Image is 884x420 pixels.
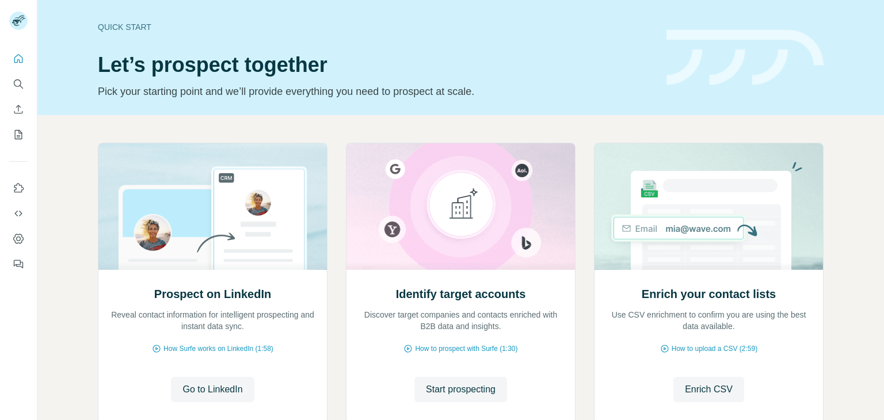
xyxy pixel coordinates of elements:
[98,21,653,33] div: Quick start
[154,286,271,302] h2: Prospect on LinkedIn
[98,83,653,100] p: Pick your starting point and we’ll provide everything you need to prospect at scale.
[594,143,824,270] img: Enrich your contact lists
[9,124,28,145] button: My lists
[666,30,824,86] img: banner
[673,377,744,402] button: Enrich CSV
[415,343,517,354] span: How to prospect with Surfe (1:30)
[685,383,733,396] span: Enrich CSV
[182,383,242,396] span: Go to LinkedIn
[163,343,273,354] span: How Surfe works on LinkedIn (1:58)
[9,228,28,249] button: Dashboard
[396,286,526,302] h2: Identify target accounts
[9,178,28,198] button: Use Surfe on LinkedIn
[110,309,315,332] p: Reveal contact information for intelligent prospecting and instant data sync.
[346,143,576,270] img: Identify target accounts
[426,383,496,396] span: Start prospecting
[606,309,811,332] p: Use CSV enrichment to confirm you are using the best data available.
[414,377,507,402] button: Start prospecting
[98,143,327,270] img: Prospect on LinkedIn
[358,309,563,332] p: Discover target companies and contacts enriched with B2B data and insights.
[672,343,757,354] span: How to upload a CSV (2:59)
[9,254,28,274] button: Feedback
[9,203,28,224] button: Use Surfe API
[9,74,28,94] button: Search
[171,377,254,402] button: Go to LinkedIn
[9,99,28,120] button: Enrich CSV
[642,286,776,302] h2: Enrich your contact lists
[9,48,28,69] button: Quick start
[98,54,653,77] h1: Let’s prospect together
